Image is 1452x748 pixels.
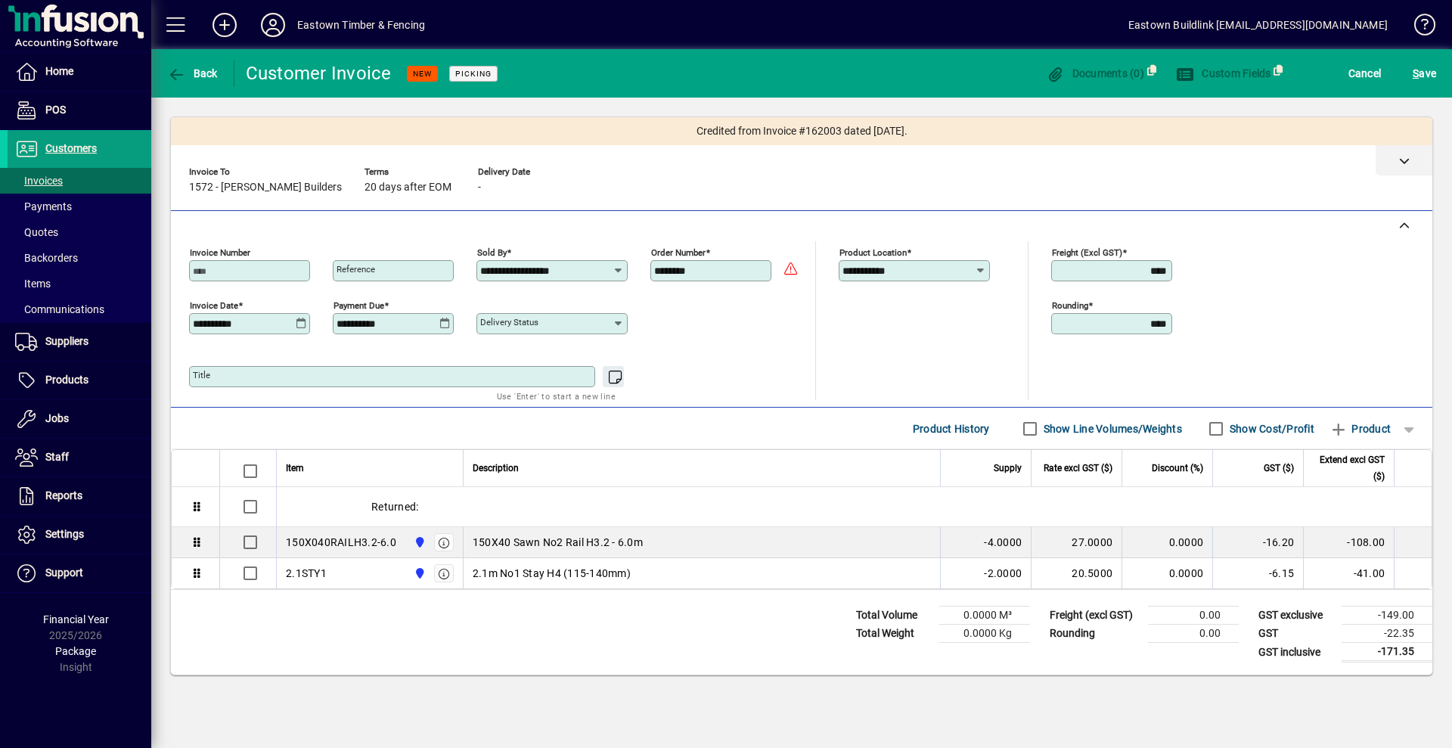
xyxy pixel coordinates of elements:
td: -41.00 [1303,558,1394,588]
td: -6.15 [1212,558,1303,588]
a: Home [8,53,151,91]
td: 0.0000 [1122,558,1212,588]
div: 150X040RAILH3.2-6.0 [286,535,396,550]
mat-label: Sold by [477,247,507,258]
td: 0.00 [1148,625,1239,643]
mat-label: Product location [839,247,907,258]
td: 0.00 [1148,607,1239,625]
mat-label: Delivery status [480,317,538,327]
a: Suppliers [8,323,151,361]
a: Reports [8,477,151,515]
a: Support [8,554,151,592]
td: Total Weight [849,625,939,643]
span: Payments [15,200,72,213]
span: 20 days after EOM [365,182,451,194]
span: Extend excl GST ($) [1313,452,1385,485]
td: GST [1251,625,1342,643]
td: 0.0000 Kg [939,625,1030,643]
div: Customer Invoice [246,61,392,85]
span: Item [286,460,304,476]
div: 2.1STY1 [286,566,327,581]
button: Documents (0) [1042,60,1148,87]
span: 1572 - [PERSON_NAME] Builders [189,182,342,194]
span: Documents (0) [1046,67,1144,79]
span: Back [167,67,218,79]
span: Jobs [45,412,69,424]
a: Knowledge Base [1403,3,1433,52]
button: Custom Fields [1172,60,1275,87]
span: Custom Fields [1176,67,1271,79]
span: Financial Year [43,613,109,625]
span: GST ($) [1264,460,1294,476]
td: GST exclusive [1251,607,1342,625]
a: Jobs [8,400,151,438]
app-page-header-button: Back [151,60,234,87]
td: Freight (excl GST) [1042,607,1148,625]
span: Items [15,278,51,290]
span: NEW [413,69,432,79]
button: Cancel [1345,60,1385,87]
span: Discount (%) [1152,460,1203,476]
a: Payments [8,194,151,219]
button: Product History [907,415,996,442]
span: Settings [45,528,84,540]
span: Description [473,460,519,476]
mat-label: Freight (excl GST) [1052,247,1122,258]
div: Eastown Buildlink [EMAIL_ADDRESS][DOMAIN_NAME] [1128,13,1388,37]
span: Holyoake St [410,534,427,551]
span: Product History [913,417,990,441]
a: Communications [8,296,151,322]
span: S [1413,67,1419,79]
mat-label: Rounding [1052,300,1088,311]
div: 27.0000 [1041,535,1112,550]
span: Customers [45,142,97,154]
mat-hint: Use 'Enter' to start a new line [497,387,616,405]
td: -22.35 [1342,625,1432,643]
mat-label: Title [193,370,210,380]
label: Show Line Volumes/Weights [1041,421,1182,436]
mat-label: Reference [337,264,375,275]
div: 20.5000 [1041,566,1112,581]
span: Credited from Invoice #162003 dated [DATE]. [697,123,907,139]
a: Quotes [8,219,151,245]
span: Invoices [15,175,63,187]
td: 0.0000 [1122,527,1212,558]
a: POS [8,92,151,129]
label: Show Cost/Profit [1227,421,1314,436]
span: Backorders [15,252,78,264]
span: -2.0000 [984,566,1022,581]
td: -149.00 [1342,607,1432,625]
span: Suppliers [45,335,88,347]
mat-label: Payment due [334,300,384,311]
span: Cancel [1348,61,1382,85]
mat-label: Invoice number [190,247,250,258]
span: 150X40 Sawn No2 Rail H3.2 - 6.0m [473,535,643,550]
span: Staff [45,451,69,463]
span: Quotes [15,226,58,238]
span: Support [45,566,83,579]
button: Product [1322,415,1398,442]
span: Products [45,374,88,386]
div: Returned: [277,487,1432,526]
a: Backorders [8,245,151,271]
span: -4.0000 [984,535,1022,550]
span: Supply [994,460,1022,476]
td: GST inclusive [1251,643,1342,662]
a: Products [8,362,151,399]
td: -16.20 [1212,527,1303,558]
button: Back [163,60,222,87]
mat-label: Invoice date [190,300,238,311]
span: Picking [455,69,492,79]
div: Eastown Timber & Fencing [297,13,425,37]
td: -171.35 [1342,643,1432,662]
span: Communications [15,303,104,315]
a: Items [8,271,151,296]
span: - [478,182,481,194]
button: Add [200,11,249,39]
td: -108.00 [1303,527,1394,558]
a: Invoices [8,168,151,194]
button: Profile [249,11,297,39]
span: 2.1m No1 Stay H4 (115-140mm) [473,566,631,581]
button: Save [1409,60,1440,87]
mat-label: Order number [651,247,706,258]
